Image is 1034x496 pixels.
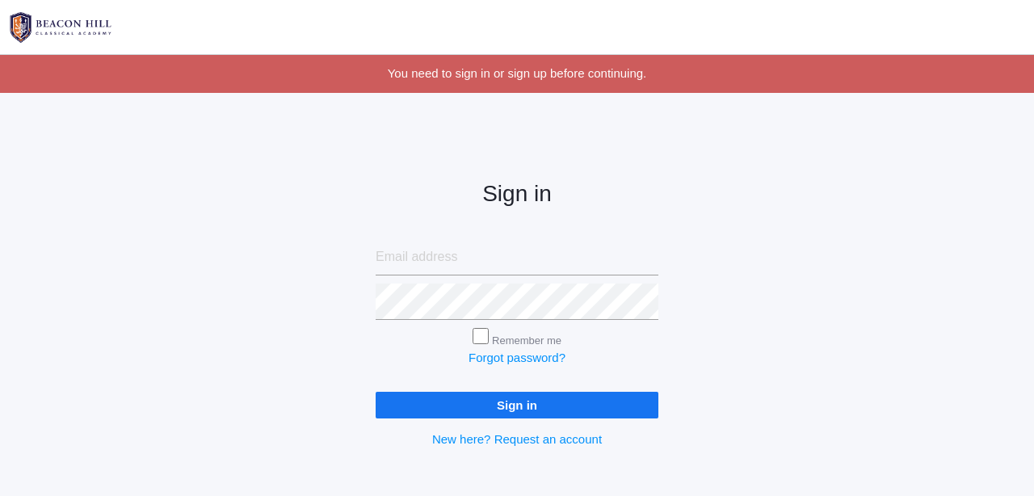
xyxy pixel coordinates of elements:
a: New here? Request an account [432,432,602,446]
input: Email address [376,239,658,275]
label: Remember me [492,334,561,347]
h2: Sign in [376,182,658,207]
input: Sign in [376,392,658,418]
a: Forgot password? [469,351,565,364]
